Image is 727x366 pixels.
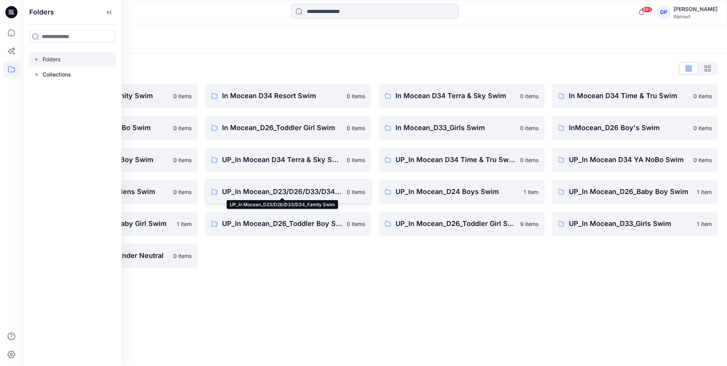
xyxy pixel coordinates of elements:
p: 0 items [173,252,192,260]
div: Walmart [673,14,717,19]
p: UP_In Mocean_D24 Boys Swim [395,186,519,197]
a: In Mocean D34 Resort Swim0 items [205,84,371,108]
a: UP_In Mocean_D24 Boys Swim1 item [379,180,544,204]
p: InMocean_D26 Boy's Swim [569,123,689,133]
p: 0 items [520,124,538,132]
div: DP [657,5,670,19]
a: InMocean_D26 Boy's Swim0 items [552,116,718,140]
p: 0 items [347,124,365,132]
a: In Mocean D34 Time & Tru Swim0 items [552,84,718,108]
p: 1 item [697,220,712,228]
span: 99+ [641,6,652,13]
a: In Mocean D34 Terra & Sky Swim0 items [379,84,544,108]
p: 0 items [173,156,192,164]
p: UP_In Mocean_D26_Baby Boy Swim [569,186,692,197]
p: In Mocean D34 Time & Tru Swim [569,91,689,101]
p: 0 items [694,92,712,100]
a: In Mocean_D26_Toddler Girl Swim0 items [205,116,371,140]
p: 1 item [697,188,712,196]
p: In Mocean D34 Terra & Sky Swim [395,91,516,101]
p: UP_In Mocean_D23/D26/D33/D34_Family Swim [222,186,342,197]
p: 1 item [524,188,538,196]
p: 0 items [173,188,192,196]
p: In Mocean D34 Resort Swim [222,91,342,101]
a: UP_In Mocean D34 Time & Tru Swim0 items [379,148,544,172]
p: UP_In Mocean D34 YA NoBo Swim [569,154,689,165]
p: 0 items [694,156,712,164]
p: Collections [43,70,71,79]
p: UP_In Mocean_D26_Toddler Girl Swim [395,218,516,229]
p: 0 items [347,92,365,100]
p: 0 items [520,156,538,164]
p: 0 items [694,124,712,132]
p: 0 items [347,188,365,196]
p: 0 items [173,124,192,132]
a: UP_In Mocean D34 YA NoBo Swim0 items [552,148,718,172]
a: In Mocean_D33_Girls Swim0 items [379,116,544,140]
a: UP_In Mocean_D26_Toddler Girl Swim9 items [379,212,544,236]
p: UP_In Mocean D34 Terra & Sky Swim [222,154,342,165]
a: UP_In Mocean_D33_Girls Swim1 item [552,212,718,236]
p: 9 items [520,220,538,228]
p: 1 item [177,220,192,228]
a: UP_In Mocean_D26_Baby Boy Swim1 item [552,180,718,204]
p: 0 items [347,156,365,164]
a: UP_In Mocean D34 Terra & Sky Swim0 items [205,148,371,172]
p: In Mocean_D26_Toddler Girl Swim [222,123,342,133]
a: UP_In Mocean_D23/D26/D33/D34_Family Swim0 items [205,180,371,204]
p: 0 items [520,92,538,100]
p: In Mocean_D33_Girls Swim [395,123,516,133]
p: UP_In Mocean D34 Time & Tru Swim [395,154,516,165]
p: UP_In Mocean_D33_Girls Swim [569,218,692,229]
p: 0 items [173,92,192,100]
div: [PERSON_NAME] [673,5,717,14]
p: 0 items [347,220,365,228]
p: UP_In Mocean_D26_Toddler Boy Swim [222,218,342,229]
a: UP_In Mocean_D26_Toddler Boy Swim0 items [205,212,371,236]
